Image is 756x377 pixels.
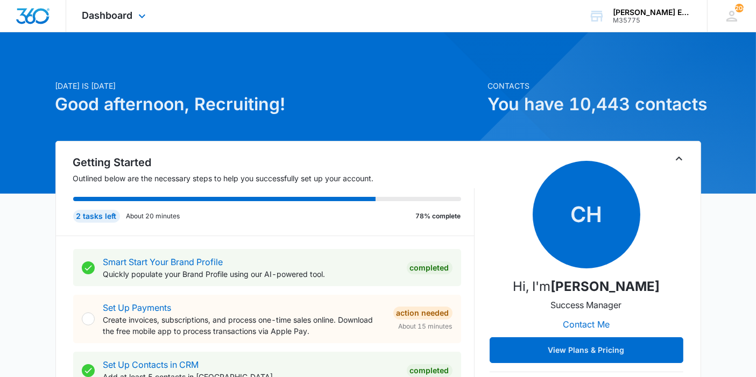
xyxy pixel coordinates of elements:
[103,257,223,267] a: Smart Start Your Brand Profile
[103,359,199,370] a: Set Up Contacts in CRM
[673,152,686,165] button: Toggle Collapse
[103,302,172,313] a: Set Up Payments
[73,154,475,170] h2: Getting Started
[55,91,482,117] h1: Good afternoon, Recruiting!
[533,161,640,268] span: CH
[393,307,453,319] div: Action Needed
[735,4,744,12] span: 204
[73,173,475,184] p: Outlined below are the necessary steps to help you successfully set up your account.
[513,277,660,296] p: Hi, I'm
[613,8,691,17] div: account name
[103,314,385,337] p: Create invoices, subscriptions, and process one-time sales online. Download the free mobile app t...
[103,268,398,280] p: Quickly populate your Brand Profile using our AI-powered tool.
[126,211,180,221] p: About 20 minutes
[399,322,453,331] span: About 15 minutes
[552,311,620,337] button: Contact Me
[407,261,453,274] div: Completed
[735,4,744,12] div: notifications count
[490,337,683,363] button: View Plans & Pricing
[488,80,701,91] p: Contacts
[551,298,622,311] p: Success Manager
[407,364,453,377] div: Completed
[55,80,482,91] p: [DATE] is [DATE]
[550,279,660,294] strong: [PERSON_NAME]
[613,17,691,24] div: account id
[488,91,701,117] h1: You have 10,443 contacts
[73,210,120,223] div: 2 tasks left
[416,211,461,221] p: 78% complete
[82,10,133,21] span: Dashboard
